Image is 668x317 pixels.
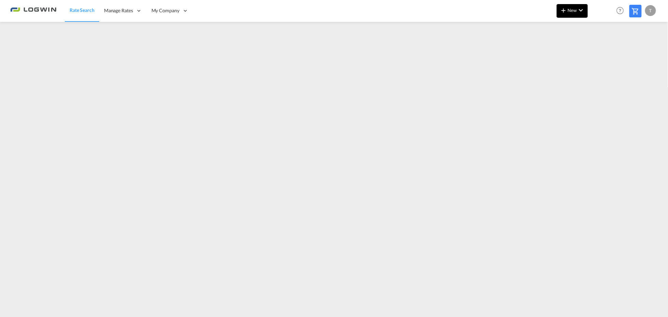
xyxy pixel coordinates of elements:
button: icon-plus 400-fgNewicon-chevron-down [557,4,588,18]
span: Rate Search [70,7,95,13]
md-icon: icon-plus 400-fg [560,6,568,14]
span: Manage Rates [104,7,133,14]
span: New [560,7,585,13]
div: T [645,5,656,16]
div: Help [614,5,629,17]
span: Help [614,5,626,16]
img: 2761ae10d95411efa20a1f5e0282d2d7.png [10,3,56,18]
span: My Company [151,7,179,14]
md-icon: icon-chevron-down [577,6,585,14]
